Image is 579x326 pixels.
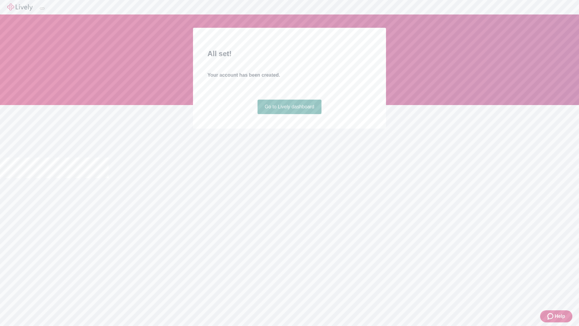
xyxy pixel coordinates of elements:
[547,313,555,320] svg: Zendesk support icon
[258,100,322,114] a: Go to Lively dashboard
[7,4,33,11] img: Lively
[40,8,45,9] button: Log out
[207,72,372,79] h4: Your account has been created.
[207,48,372,59] h2: All set!
[555,313,565,320] span: Help
[540,310,572,322] button: Zendesk support iconHelp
